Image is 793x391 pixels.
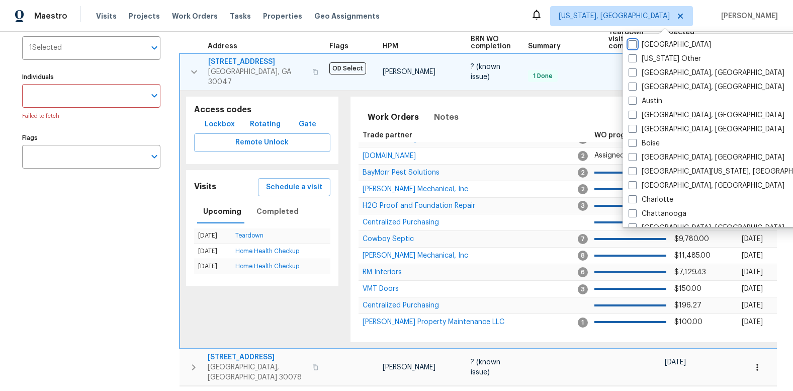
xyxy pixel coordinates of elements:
span: [PERSON_NAME] Mechanical, Inc [363,186,468,193]
a: VMT Doors [363,286,399,292]
span: Projects [129,11,160,21]
a: BayMorr Pest Solutions [363,170,439,176]
span: [STREET_ADDRESS] [208,57,306,67]
span: [DATE] [742,319,763,326]
button: Open [147,89,161,103]
a: RM Interiors [363,269,402,275]
label: [GEOGRAPHIC_DATA], [GEOGRAPHIC_DATA] [629,110,784,120]
span: WO progress [594,132,641,139]
span: [STREET_ADDRESS] [208,352,306,362]
label: Charlotte [629,195,673,205]
a: Centralized Purchasing [363,302,439,308]
td: [DATE] [194,228,231,244]
span: BayMorr Pest Solutions [363,169,439,176]
button: Schedule a visit [258,178,330,197]
span: [DATE] [742,269,763,276]
label: Flags [22,135,160,141]
span: Centralized Purchasing [363,219,439,226]
span: Notes [434,110,459,124]
a: Centralized Purchasing [363,219,439,225]
span: [US_STATE], [GEOGRAPHIC_DATA] [559,11,670,21]
span: 7 [578,234,588,244]
span: [DATE] [742,285,763,292]
span: Lockbox [205,118,235,131]
h5: Access codes [194,105,330,115]
span: 2 [578,151,588,161]
span: Remote Unlock [202,136,322,149]
span: [PERSON_NAME] [383,364,435,371]
span: Tasks [230,13,251,20]
span: [GEOGRAPHIC_DATA], GA 30047 [208,67,306,87]
button: Lockbox [201,115,239,134]
span: $100.00 [674,319,702,326]
span: RM Interiors [363,269,402,276]
span: Summary [528,43,561,50]
span: BRN WO completion [471,36,511,50]
span: 2 [578,168,588,178]
h5: Visits [194,182,216,192]
span: Centralized Purchasing [363,302,439,309]
button: Open [147,149,161,164]
span: $9,780.00 [674,236,709,243]
span: Visits [96,11,117,21]
span: [PERSON_NAME] Property Maintenance LLC [363,319,504,326]
a: [PERSON_NAME] Property Maintenance LLC [363,319,504,325]
a: Home Health Checkup [235,263,299,269]
span: Completed [256,205,299,218]
button: Rotating [246,115,285,134]
span: Schedule a visit [266,181,322,194]
a: H2O Proof and Foundation Repair [363,203,475,209]
span: Properties [263,11,302,21]
span: 1 Selected [29,44,62,52]
span: $196.27 [674,302,701,309]
span: 6 [578,267,588,277]
span: [DATE] [742,236,763,243]
label: [GEOGRAPHIC_DATA], [GEOGRAPHIC_DATA] [629,82,784,92]
label: Individuals [22,74,160,80]
span: 8 [578,251,588,261]
span: $11,485.00 [674,252,711,259]
p: Failed to fetch [22,112,160,121]
td: [DATE] [194,244,231,259]
span: [PERSON_NAME] [717,11,778,21]
span: [DATE] [665,359,686,366]
span: ? (known issue) [471,63,500,81]
span: [PERSON_NAME] Mechanical, Inc [363,252,468,259]
span: $7,129.43 [674,269,706,276]
label: [GEOGRAPHIC_DATA], [GEOGRAPHIC_DATA] [629,181,784,191]
span: Work Orders [368,110,419,124]
span: $150.00 [674,285,701,292]
span: 2 [578,184,588,194]
button: Gate [291,115,323,134]
label: [US_STATE] Other [629,54,701,64]
span: Gate [295,118,319,131]
span: Cowboy Septic [363,236,414,243]
span: 1 Done [529,72,557,81]
span: [DATE] [742,252,763,259]
label: Boise [629,138,660,148]
label: [GEOGRAPHIC_DATA], [GEOGRAPHIC_DATA] [629,152,784,163]
span: H2O Proof and Foundation Repair [363,202,475,209]
span: Work Orders [172,11,218,21]
a: [PERSON_NAME] Mechanical, Inc [363,186,468,192]
label: [GEOGRAPHIC_DATA], [GEOGRAPHIC_DATA] [629,68,784,78]
button: Open [147,41,161,55]
a: [DOMAIN_NAME] [363,153,416,159]
label: [GEOGRAPHIC_DATA], [GEOGRAPHIC_DATA] [629,223,784,233]
label: [GEOGRAPHIC_DATA], [GEOGRAPHIC_DATA] [629,124,784,134]
a: Home Health Checkup [235,248,299,254]
span: 3 [578,284,588,294]
span: Address [208,43,237,50]
label: Austin [629,96,662,106]
span: [DOMAIN_NAME] [363,152,416,160]
span: Trade partner [363,132,412,139]
p: Assigned [594,150,666,161]
span: ? (known issue) [471,359,500,376]
span: Flags [329,43,348,50]
span: Teardown visit complete [608,29,644,50]
a: Teardown [235,232,263,239]
a: Cowboy Septic [363,236,414,242]
span: Geo Assignments [314,11,380,21]
a: [PERSON_NAME] Mechanical, Inc [363,253,468,259]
